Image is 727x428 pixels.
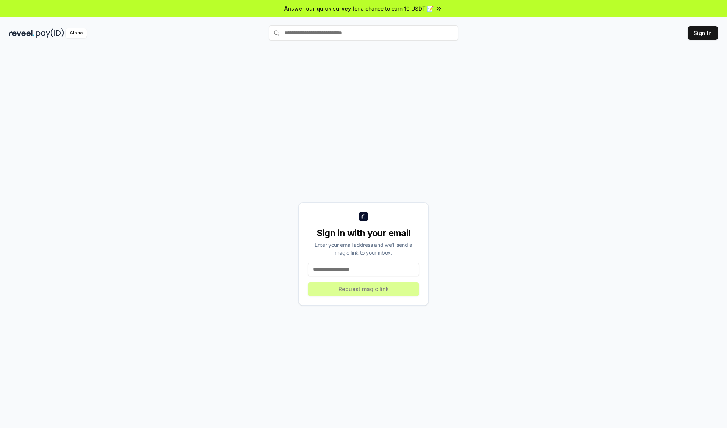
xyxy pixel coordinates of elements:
img: reveel_dark [9,28,34,38]
div: Sign in with your email [308,227,419,239]
span: Answer our quick survey [284,5,351,13]
img: pay_id [36,28,64,38]
span: for a chance to earn 10 USDT 📝 [353,5,434,13]
div: Enter your email address and we’ll send a magic link to your inbox. [308,241,419,257]
div: Alpha [66,28,87,38]
button: Sign In [688,26,718,40]
img: logo_small [359,212,368,221]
